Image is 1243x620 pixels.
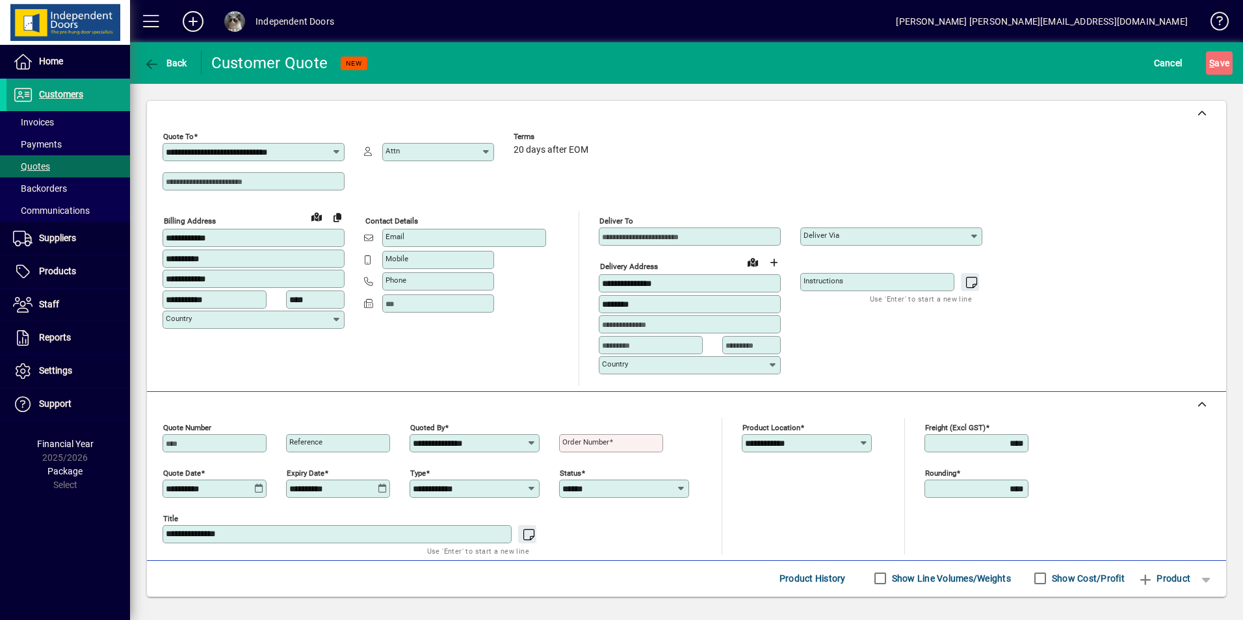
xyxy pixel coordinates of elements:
button: Save [1206,51,1233,75]
mat-label: Country [602,359,628,368]
mat-label: Type [410,468,426,477]
span: Cancel [1154,53,1183,73]
span: S [1209,58,1214,68]
span: Back [144,58,187,68]
mat-label: Quoted by [410,422,445,432]
a: Invoices [7,111,130,133]
span: Communications [13,205,90,216]
mat-label: Title [163,513,178,523]
span: Settings [39,365,72,376]
a: Suppliers [7,222,130,255]
a: Products [7,255,130,288]
mat-label: Freight (excl GST) [925,422,986,432]
span: Suppliers [39,233,76,243]
a: Settings [7,355,130,387]
a: Support [7,388,130,420]
a: Quotes [7,155,130,177]
mat-label: Attn [386,146,400,155]
mat-label: Quote number [163,422,211,432]
button: Cancel [1151,51,1186,75]
span: Product History [779,568,846,589]
span: Financial Year [37,439,94,449]
mat-label: Reference [289,437,322,446]
span: Backorders [13,183,67,194]
span: 20 days after EOM [514,145,588,155]
mat-label: Expiry date [287,468,324,477]
span: Customers [39,89,83,99]
a: Home [7,45,130,78]
button: Product [1131,567,1197,590]
span: Terms [514,133,592,141]
mat-label: Rounding [925,468,956,477]
button: Copy to Delivery address [327,207,348,227]
mat-hint: Use 'Enter' to start a new line [427,543,529,558]
mat-label: Phone [386,276,406,285]
app-page-header-button: Back [130,51,202,75]
a: Communications [7,200,130,222]
a: Staff [7,289,130,321]
label: Show Line Volumes/Weights [889,572,1011,585]
span: Package [47,466,83,476]
button: Add [172,10,214,33]
label: Show Cost/Profit [1049,572,1125,585]
span: Payments [13,139,62,149]
span: Support [39,398,72,409]
mat-label: Deliver To [599,216,633,226]
span: Product [1138,568,1190,589]
div: [PERSON_NAME] [PERSON_NAME][EMAIL_ADDRESS][DOMAIN_NAME] [896,11,1188,32]
a: Reports [7,322,130,354]
a: Knowledge Base [1201,3,1227,45]
span: Quotes [13,161,50,172]
mat-label: Order number [562,437,609,446]
mat-label: Mobile [386,254,408,263]
a: Payments [7,133,130,155]
span: Products [39,266,76,276]
mat-label: Status [560,468,581,477]
span: Reports [39,332,71,342]
a: View on map [306,206,327,227]
mat-label: Country [166,314,192,323]
button: Choose address [763,252,784,273]
span: ave [1209,53,1229,73]
a: Backorders [7,177,130,200]
button: Product History [774,567,851,590]
button: Back [140,51,190,75]
div: Customer Quote [211,53,328,73]
button: Profile [214,10,255,33]
span: Home [39,56,63,66]
div: Independent Doors [255,11,334,32]
mat-label: Instructions [804,276,843,285]
span: Staff [39,299,59,309]
a: View on map [742,252,763,272]
mat-hint: Use 'Enter' to start a new line [870,291,972,306]
mat-label: Email [386,232,404,241]
mat-label: Product location [742,422,800,432]
span: Invoices [13,117,54,127]
mat-label: Deliver via [804,231,839,240]
mat-label: Quote date [163,468,201,477]
span: NEW [346,59,362,68]
mat-label: Quote To [163,132,194,141]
